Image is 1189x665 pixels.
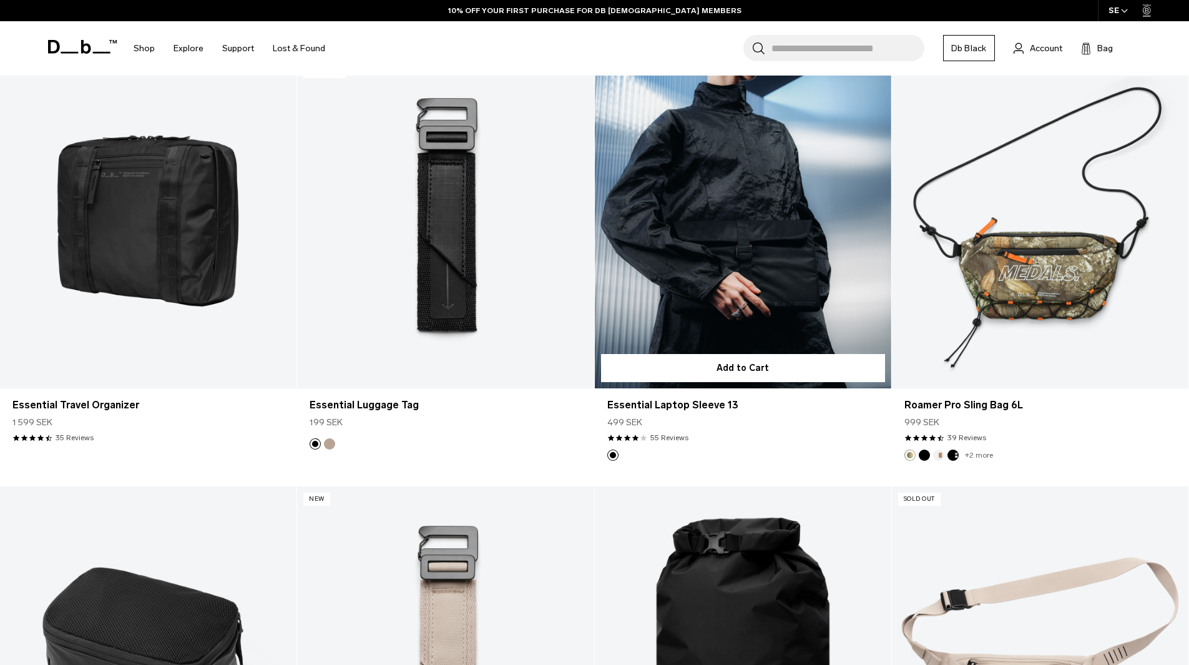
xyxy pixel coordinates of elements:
[324,438,335,450] button: Fogbow Beige
[56,432,94,443] a: 35 reviews
[310,398,581,413] a: Essential Luggage Tag
[1014,41,1062,56] a: Account
[134,26,155,71] a: Shop
[310,438,321,450] button: Black Out
[898,493,941,506] p: Sold Out
[933,450,944,461] button: Oatmilk
[947,450,959,461] button: Charcoal Grey
[448,5,741,16] a: 10% OFF YOUR FIRST PURCHASE FOR DB [DEMOGRAPHIC_DATA] MEMBERS
[12,398,284,413] a: Essential Travel Organizer
[650,432,688,443] a: 55 reviews
[124,21,335,76] nav: Main Navigation
[297,59,594,388] a: Essential Luggage Tag
[601,354,885,382] button: Add to Cart
[273,26,325,71] a: Lost & Found
[607,398,879,413] a: Essential Laptop Sleeve 13
[310,416,343,429] span: 199 SEK
[1097,42,1113,55] span: Bag
[947,432,986,443] a: 39 reviews
[174,26,203,71] a: Explore
[904,450,916,461] button: Db x Beyond Medals
[303,493,330,506] p: New
[965,451,993,460] a: +2 more
[904,398,1176,413] a: Roamer Pro Sling Bag 6L
[222,26,254,71] a: Support
[892,59,1188,388] a: Roamer Pro Sling Bag 6L
[595,59,891,388] a: Essential Laptop Sleeve 13
[607,416,642,429] span: 499 SEK
[607,450,619,461] button: Black Out
[1081,41,1113,56] button: Bag
[919,450,930,461] button: Black Out
[943,35,995,61] a: Db Black
[904,416,939,429] span: 999 SEK
[12,416,52,429] span: 1 599 SEK
[1030,42,1062,55] span: Account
